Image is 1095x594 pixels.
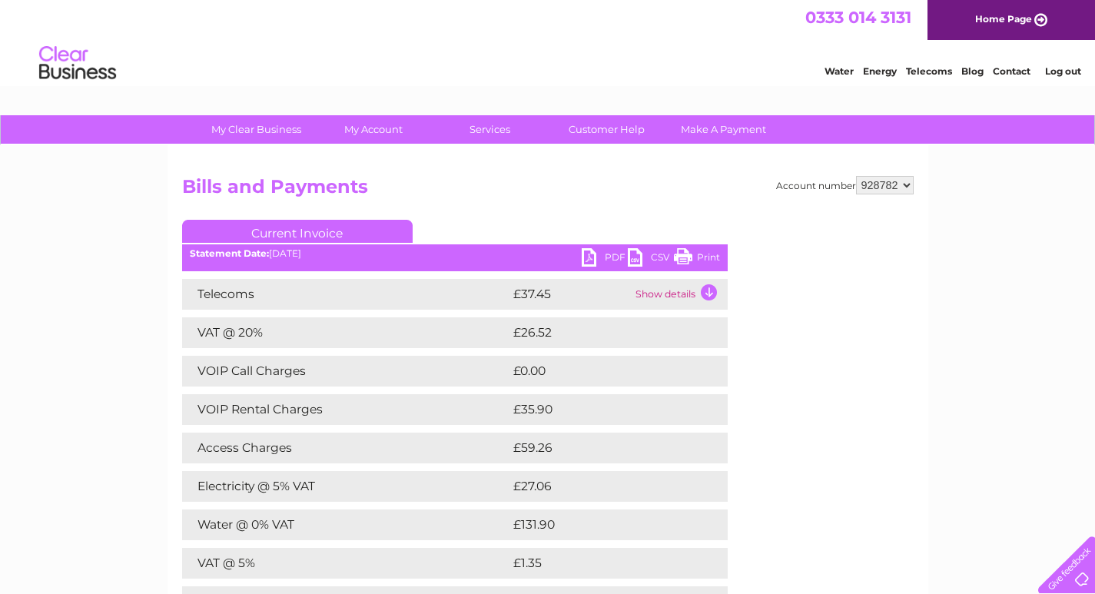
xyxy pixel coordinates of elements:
[509,394,697,425] td: £35.90
[509,509,698,540] td: £131.90
[182,509,509,540] td: Water @ 0% VAT
[805,8,911,27] a: 0333 014 3131
[961,65,984,77] a: Blog
[863,65,897,77] a: Energy
[182,356,509,387] td: VOIP Call Charges
[426,115,553,144] a: Services
[182,317,509,348] td: VAT @ 20%
[193,115,320,144] a: My Clear Business
[182,433,509,463] td: Access Charges
[509,279,632,310] td: £37.45
[509,317,696,348] td: £26.52
[509,471,696,502] td: £27.06
[660,115,787,144] a: Make A Payment
[182,548,509,579] td: VAT @ 5%
[543,115,670,144] a: Customer Help
[509,433,697,463] td: £59.26
[310,115,436,144] a: My Account
[190,247,269,259] b: Statement Date:
[182,176,914,205] h2: Bills and Payments
[825,65,854,77] a: Water
[632,279,728,310] td: Show details
[182,279,509,310] td: Telecoms
[776,176,914,194] div: Account number
[674,248,720,270] a: Print
[38,40,117,87] img: logo.png
[509,356,692,387] td: £0.00
[628,248,674,270] a: CSV
[582,248,628,270] a: PDF
[509,548,689,579] td: £1.35
[1045,65,1081,77] a: Log out
[182,471,509,502] td: Electricity @ 5% VAT
[185,8,911,75] div: Clear Business is a trading name of Verastar Limited (registered in [GEOGRAPHIC_DATA] No. 3667643...
[906,65,952,77] a: Telecoms
[182,394,509,425] td: VOIP Rental Charges
[182,248,728,259] div: [DATE]
[182,220,413,243] a: Current Invoice
[993,65,1030,77] a: Contact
